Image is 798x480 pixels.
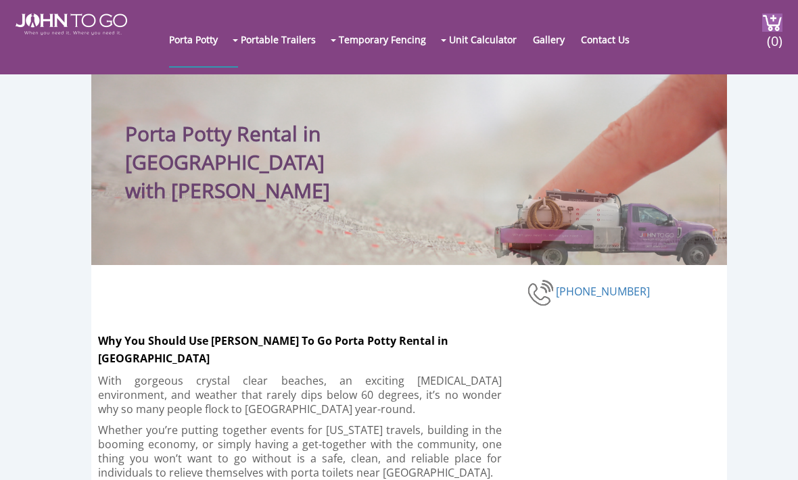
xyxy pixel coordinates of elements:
[449,12,530,66] a: Unit Calculator
[98,325,527,367] h2: Why You Should Use [PERSON_NAME] To Go Porta Potty Rental in [GEOGRAPHIC_DATA]
[16,14,127,35] img: JOHN to go
[527,278,556,308] img: phone-number
[98,423,502,480] p: Whether you’re putting together events for [US_STATE] travels, building in the booming economy, o...
[556,284,650,299] a: [PHONE_NUMBER]
[533,12,578,66] a: Gallery
[762,14,782,32] img: cart a
[241,12,329,66] a: Portable Trailers
[484,184,720,266] img: Truck
[339,12,440,66] a: Temporary Fencing
[98,374,502,416] p: With gorgeous crystal clear beaches, an exciting [MEDICAL_DATA] environment, and weather that rar...
[581,12,643,66] a: Contact Us
[766,21,782,50] span: (0)
[125,89,477,205] h1: Porta Potty Rental in [GEOGRAPHIC_DATA] with [PERSON_NAME]
[169,12,231,66] a: Porta Potty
